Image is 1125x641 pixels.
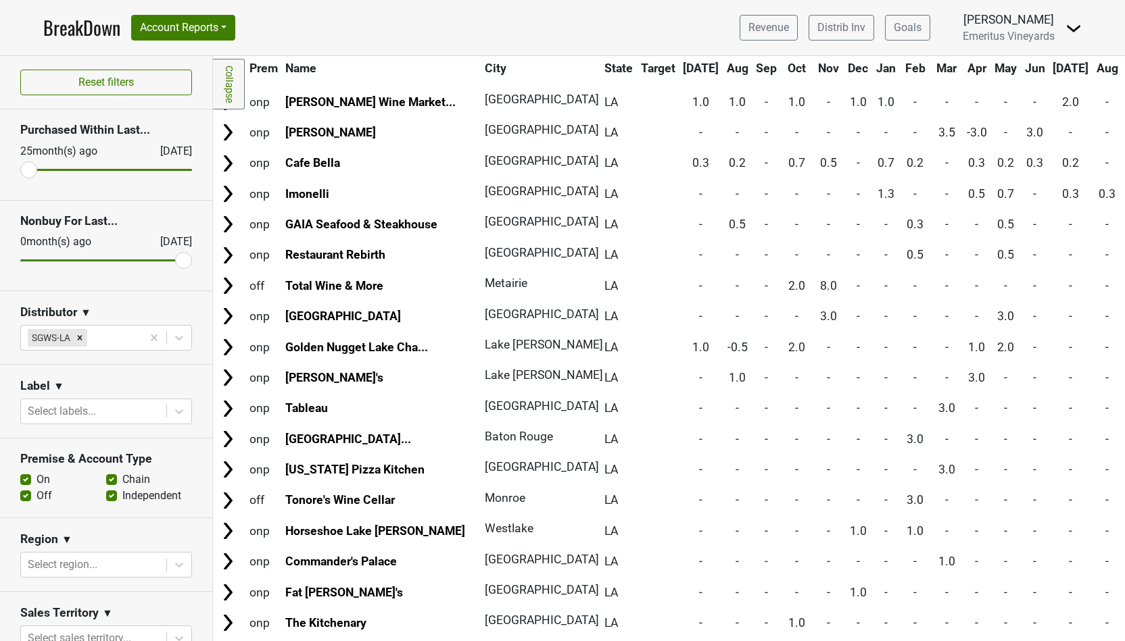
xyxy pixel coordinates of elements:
span: - [945,309,949,323]
span: - [975,279,978,292]
span: 2.0 [788,340,805,354]
a: [PERSON_NAME]'s [285,371,383,384]
a: Commander's Palace [285,555,397,568]
span: - [1004,432,1007,446]
span: LA [604,309,618,323]
span: - [699,217,702,231]
span: - [913,401,917,415]
span: - [1033,432,1036,446]
span: - [1069,248,1072,261]
td: off [246,271,281,300]
span: - [884,217,888,231]
span: - [699,432,702,446]
span: [GEOGRAPHIC_DATA] [485,184,599,198]
span: - [975,95,978,109]
span: - [857,340,860,354]
th: Feb: activate to sort column ascending [901,56,931,80]
span: - [913,187,917,201]
img: Arrow right [218,459,238,480]
span: LA [604,279,618,292]
span: Emeritus Vineyards [963,30,1055,43]
img: Arrow right [218,337,238,357]
span: - [1105,248,1109,261]
span: 0.5 [997,248,1014,261]
td: onp [246,87,281,116]
span: - [1105,371,1109,384]
h3: Distributor [20,305,77,319]
span: 0.5 [968,187,985,201]
span: [GEOGRAPHIC_DATA] [485,246,599,259]
img: Arrow right [218,276,238,296]
span: 0.3 [907,217,924,231]
span: 2.0 [997,340,1014,354]
span: 0.2 [907,156,924,170]
span: - [857,156,860,170]
span: 0.3 [1099,187,1116,201]
span: 0.7 [878,156,894,170]
img: Dropdown Menu [1066,20,1082,36]
span: - [884,340,888,354]
span: - [765,95,768,109]
a: [PERSON_NAME] [285,126,376,139]
h3: Premise & Account Type [20,452,192,466]
h3: Region [20,532,58,546]
span: - [975,248,978,261]
th: Target: activate to sort column ascending [638,56,679,80]
span: 3.0 [820,309,837,323]
span: - [857,371,860,384]
img: Arrow right [218,367,238,388]
th: Name: activate to sort column ascending [283,56,481,80]
span: - [857,217,860,231]
span: 2.0 [1062,95,1079,109]
a: Horseshoe Lake [PERSON_NAME] [285,524,465,538]
span: - [1105,432,1109,446]
span: - [1105,309,1109,323]
span: - [827,340,830,354]
span: - [827,95,830,109]
span: - [1105,126,1109,139]
img: Arrow right [218,613,238,633]
span: LA [604,340,618,354]
span: 0.5 [907,248,924,261]
label: Independent [122,488,181,504]
span: - [736,463,739,476]
span: - [765,126,768,139]
span: - [1033,217,1036,231]
span: - [765,156,768,170]
th: Dec: activate to sort column ascending [844,56,871,80]
span: - [857,432,860,446]
span: - [884,309,888,323]
span: Lake [PERSON_NAME] [485,368,603,382]
span: ▼ [62,532,72,548]
a: [GEOGRAPHIC_DATA]... [285,432,411,446]
div: Remove SGWS-LA [72,329,87,347]
span: - [795,309,798,323]
span: - [736,279,739,292]
span: - [1069,432,1072,446]
span: 1.0 [878,95,894,109]
span: Prem [249,61,278,75]
span: 1.0 [850,95,867,109]
span: 0.2 [729,156,746,170]
span: [GEOGRAPHIC_DATA] [485,399,599,413]
span: - [1069,309,1072,323]
span: 0.3 [968,156,985,170]
div: [DATE] [148,143,192,159]
span: - [765,279,768,292]
span: 3.0 [938,401,955,415]
span: LA [604,371,618,384]
span: Target [641,61,675,75]
span: - [795,432,798,446]
span: - [699,371,702,384]
td: onp [246,210,281,239]
span: - [913,126,917,139]
span: - [1069,371,1072,384]
span: - [827,432,830,446]
img: Arrow right [218,399,238,419]
a: Tonore's Wine Cellar [285,493,395,507]
th: Apr: activate to sort column ascending [963,56,990,80]
span: - [884,401,888,415]
div: [PERSON_NAME] [963,11,1055,28]
span: - [1069,340,1072,354]
span: - [1033,187,1036,201]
